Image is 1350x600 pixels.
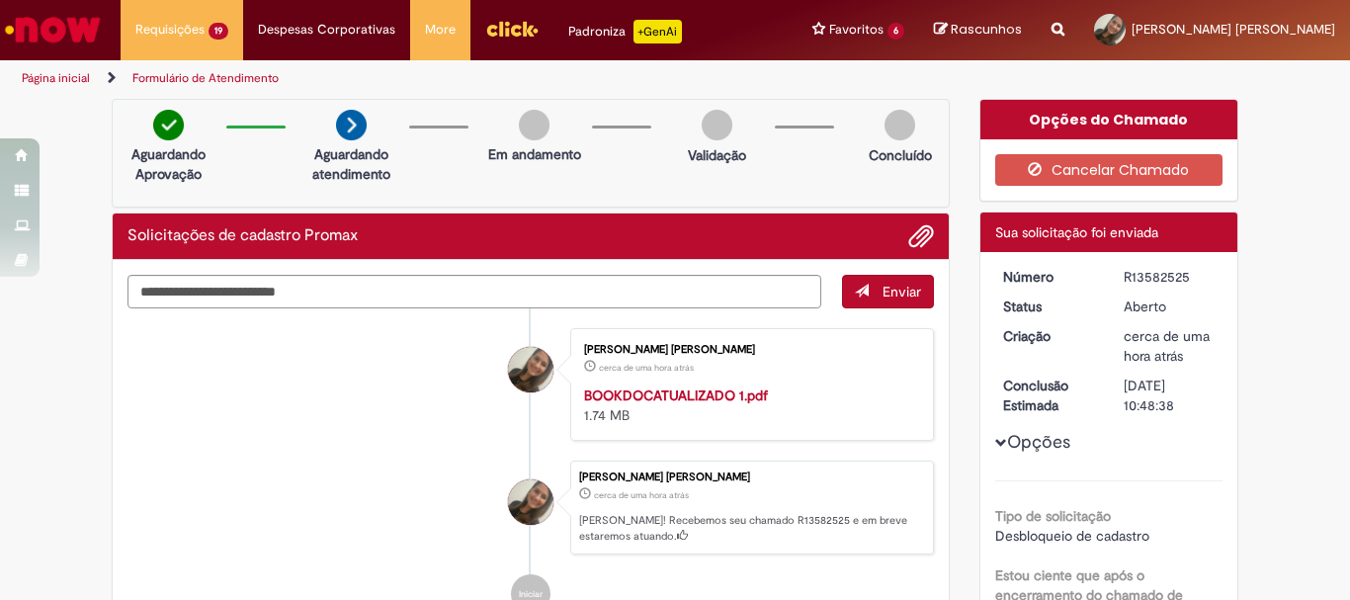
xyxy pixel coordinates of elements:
[995,223,1158,241] span: Sua solicitação foi enviada
[303,144,399,184] p: Aguardando atendimento
[842,275,934,308] button: Enviar
[995,154,1223,186] button: Cancelar Chamado
[869,145,932,165] p: Concluído
[887,23,904,40] span: 6
[1124,376,1216,415] div: [DATE] 10:48:38
[2,10,104,49] img: ServiceNow
[336,110,367,140] img: arrow-next.png
[934,21,1022,40] a: Rascunhos
[519,110,549,140] img: img-circle-grey.png
[1124,326,1216,366] div: 30/09/2025 15:48:31
[135,20,205,40] span: Requisições
[995,527,1149,545] span: Desbloqueio de cadastro
[988,297,1110,316] dt: Status
[127,275,821,308] textarea: Digite sua mensagem aqui...
[988,267,1110,287] dt: Número
[579,471,923,483] div: [PERSON_NAME] [PERSON_NAME]
[508,479,553,525] div: Francielle Muniz Alexandre
[599,362,694,374] span: cerca de uma hora atrás
[579,513,923,544] p: [PERSON_NAME]! Recebemos seu chamado R13582525 e em breve estaremos atuando.
[425,20,456,40] span: More
[488,144,581,164] p: Em andamento
[15,60,886,97] ul: Trilhas de página
[584,344,913,356] div: [PERSON_NAME] [PERSON_NAME]
[584,386,913,425] div: 1.74 MB
[980,100,1238,139] div: Opções do Chamado
[995,507,1111,525] b: Tipo de solicitação
[508,347,553,392] div: Francielle Muniz Alexandre
[988,326,1110,346] dt: Criação
[951,20,1022,39] span: Rascunhos
[1124,327,1210,365] time: 30/09/2025 15:48:31
[988,376,1110,415] dt: Conclusão Estimada
[702,110,732,140] img: img-circle-grey.png
[127,461,934,556] li: Francielle Muniz Alexandre
[485,14,539,43] img: click_logo_yellow_360x200.png
[885,110,915,140] img: img-circle-grey.png
[1124,267,1216,287] div: R13582525
[1132,21,1335,38] span: [PERSON_NAME] [PERSON_NAME]
[688,145,746,165] p: Validação
[153,110,184,140] img: check-circle-green.png
[209,23,228,40] span: 19
[599,362,694,374] time: 30/09/2025 15:48:27
[258,20,395,40] span: Despesas Corporativas
[568,20,682,43] div: Padroniza
[908,223,934,249] button: Adicionar anexos
[633,20,682,43] p: +GenAi
[127,227,358,245] h2: Solicitações de cadastro Promax Histórico de tíquete
[132,70,279,86] a: Formulário de Atendimento
[1124,297,1216,316] div: Aberto
[883,283,921,300] span: Enviar
[594,489,689,501] span: cerca de uma hora atrás
[829,20,884,40] span: Favoritos
[1124,327,1210,365] span: cerca de uma hora atrás
[584,386,768,404] a: BOOKDOCATUALIZADO 1.pdf
[22,70,90,86] a: Página inicial
[121,144,216,184] p: Aguardando Aprovação
[594,489,689,501] time: 30/09/2025 15:48:31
